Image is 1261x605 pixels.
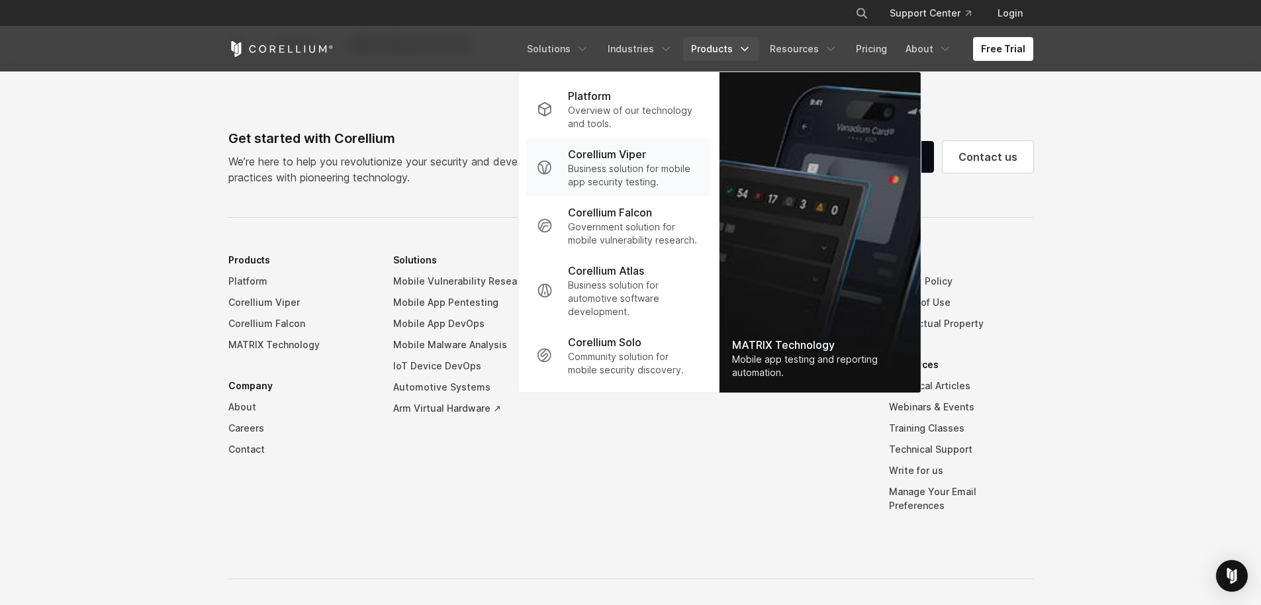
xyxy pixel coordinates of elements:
a: Terms of Use [889,292,1033,313]
a: Free Trial [973,37,1033,61]
a: Corellium Viper [228,292,373,313]
button: Search [850,1,874,25]
a: Contact us [943,141,1033,173]
div: Navigation Menu [228,250,1033,536]
a: Pricing [848,37,895,61]
a: Mobile Vulnerability Research [393,271,537,292]
a: Corellium Viper Business solution for mobile app security testing. [526,138,710,197]
a: Platform [228,271,373,292]
a: Corellium Atlas Business solution for automotive software development. [526,255,710,326]
a: Careers [228,418,373,439]
img: Matrix_WebNav_1x [719,72,920,393]
a: About [228,396,373,418]
a: Intellectual Property [889,313,1033,334]
p: Corellium Viper [568,146,646,162]
a: About [898,37,960,61]
a: Write for us [889,460,1033,481]
div: Open Intercom Messenger [1216,560,1248,592]
div: MATRIX Technology [732,337,907,353]
div: Navigation Menu [839,1,1033,25]
div: Navigation Menu [519,37,1033,61]
a: MATRIX Technology Mobile app testing and reporting automation. [719,72,920,393]
a: Manage Your Email Preferences [889,481,1033,516]
a: Technical Articles [889,375,1033,396]
a: MATRIX Technology [228,334,373,355]
a: Arm Virtual Hardware ↗ [393,398,537,419]
a: Corellium Falcon [228,313,373,334]
a: Webinars & Events [889,396,1033,418]
p: Platform [568,88,611,104]
div: Get started with Corellium [228,128,567,148]
p: Government solution for mobile vulnerability research. [568,220,700,247]
a: Automotive Systems [393,377,537,398]
a: Support Center [879,1,982,25]
a: Resources [762,37,845,61]
p: Community solution for mobile security discovery. [568,350,700,377]
a: IoT Device DevOps [393,355,537,377]
p: Corellium Solo [568,334,641,350]
a: Industries [600,37,680,61]
a: Solutions [519,37,597,61]
a: Mobile App DevOps [393,313,537,334]
p: Corellium Falcon [568,205,652,220]
div: Mobile app testing and reporting automation. [732,353,907,379]
a: Training Classes [889,418,1033,439]
a: Technical Support [889,439,1033,460]
p: Overview of our technology and tools. [568,104,700,130]
a: Mobile App Pentesting [393,292,537,313]
a: Corellium Falcon Government solution for mobile vulnerability research. [526,197,710,255]
a: Mobile Malware Analysis [393,334,537,355]
a: Corellium Solo Community solution for mobile security discovery. [526,326,710,385]
a: Corellium Home [228,41,334,57]
p: We’re here to help you revolutionize your security and development practices with pioneering tech... [228,154,567,185]
p: Corellium Atlas [568,263,644,279]
a: Login [987,1,1033,25]
a: Platform Overview of our technology and tools. [526,80,710,138]
p: Business solution for automotive software development. [568,279,700,318]
a: Contact [228,439,373,460]
p: Business solution for mobile app security testing. [568,162,700,189]
a: Products [683,37,759,61]
a: Privacy Policy [889,271,1033,292]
